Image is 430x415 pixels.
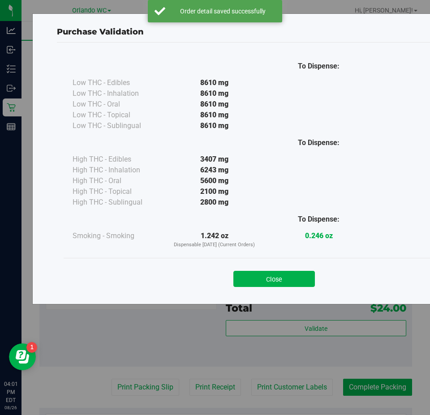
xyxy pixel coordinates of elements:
[162,77,267,88] div: 8610 mg
[73,88,162,99] div: Low THC - Inhalation
[73,99,162,110] div: Low THC - Oral
[162,88,267,99] div: 8610 mg
[162,231,267,249] div: 1.242 oz
[162,197,267,208] div: 2800 mg
[162,175,267,186] div: 5600 mg
[9,343,36,370] iframe: Resource center
[267,214,371,225] div: To Dispense:
[73,120,162,131] div: Low THC - Sublingual
[162,165,267,175] div: 6243 mg
[162,99,267,110] div: 8610 mg
[73,154,162,165] div: High THC - Edibles
[73,110,162,120] div: Low THC - Topical
[267,137,371,148] div: To Dispense:
[73,231,162,241] div: Smoking - Smoking
[162,241,267,249] p: Dispensable [DATE] (Current Orders)
[73,175,162,186] div: High THC - Oral
[162,186,267,197] div: 2100 mg
[73,197,162,208] div: High THC - Sublingual
[73,165,162,175] div: High THC - Inhalation
[170,7,275,16] div: Order detail saved successfully
[73,77,162,88] div: Low THC - Edibles
[73,186,162,197] div: High THC - Topical
[233,271,315,287] button: Close
[57,27,144,37] span: Purchase Validation
[162,154,267,165] div: 3407 mg
[162,110,267,120] div: 8610 mg
[26,342,37,353] iframe: Resource center unread badge
[305,231,333,240] strong: 0.246 oz
[162,120,267,131] div: 8610 mg
[267,61,371,72] div: To Dispense:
